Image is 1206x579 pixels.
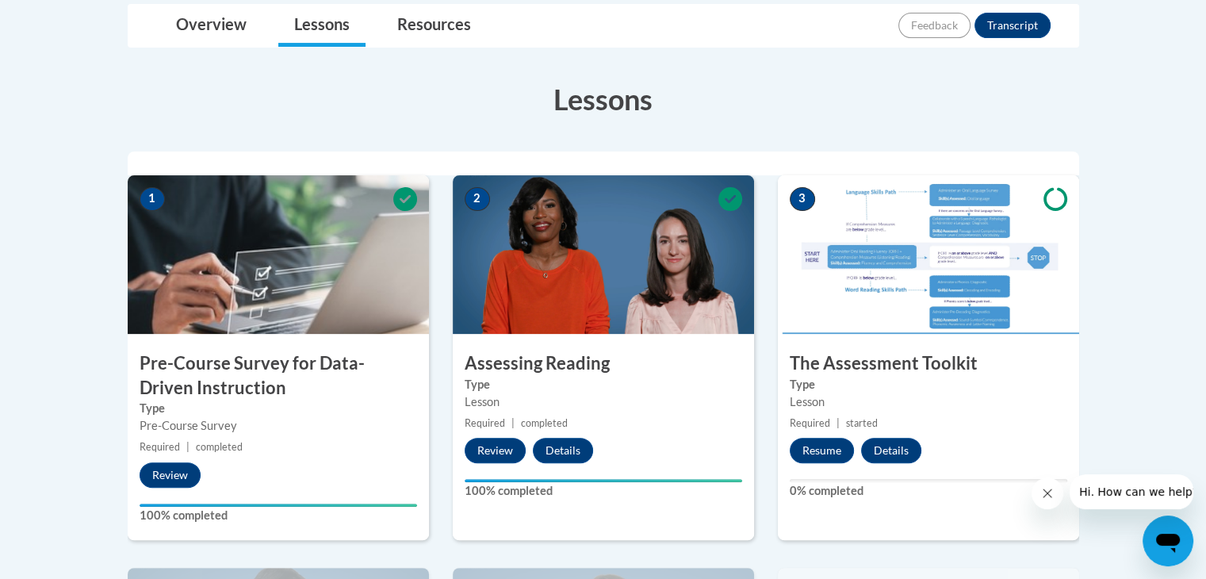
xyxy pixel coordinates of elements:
span: 1 [140,187,165,211]
h3: The Assessment Toolkit [778,351,1079,376]
div: Your progress [140,504,417,507]
label: Type [465,376,742,393]
button: Transcript [974,13,1051,38]
img: Course Image [128,175,429,334]
img: Course Image [778,175,1079,334]
span: 3 [790,187,815,211]
label: Type [140,400,417,417]
button: Details [533,438,593,463]
span: Required [140,441,180,453]
span: Hi. How can we help? [10,11,128,24]
a: Lessons [278,5,366,47]
span: | [186,441,190,453]
button: Review [465,438,526,463]
a: Resources [381,5,487,47]
span: | [511,417,515,429]
iframe: Message from company [1070,474,1193,509]
div: Lesson [465,393,742,411]
span: 2 [465,187,490,211]
span: Required [790,417,830,429]
h3: Pre-Course Survey for Data-Driven Instruction [128,351,429,401]
span: Required [465,417,505,429]
img: Course Image [453,175,754,334]
label: Type [790,376,1067,393]
h3: Assessing Reading [453,351,754,376]
label: 100% completed [140,507,417,524]
div: Your progress [465,479,742,482]
button: Feedback [898,13,971,38]
div: Lesson [790,393,1067,411]
span: completed [196,441,243,453]
a: Overview [160,5,262,47]
button: Details [861,438,921,463]
span: completed [521,417,568,429]
label: 0% completed [790,482,1067,500]
span: | [837,417,840,429]
button: Review [140,462,201,488]
iframe: Close message [1032,477,1063,509]
iframe: Button to launch messaging window [1143,516,1193,566]
button: Resume [790,438,854,463]
h3: Lessons [128,79,1079,119]
label: 100% completed [465,482,742,500]
div: Pre-Course Survey [140,417,417,435]
span: started [846,417,878,429]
